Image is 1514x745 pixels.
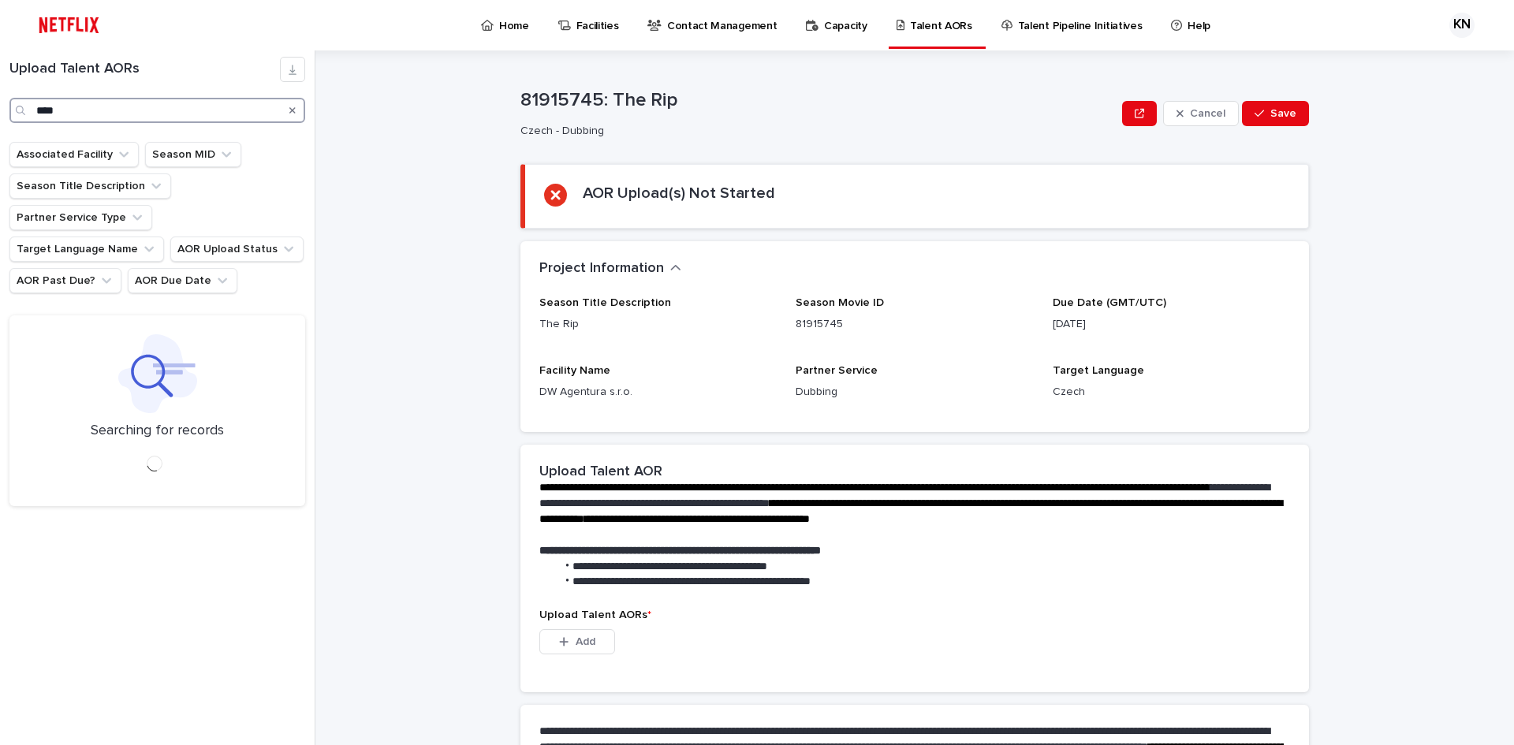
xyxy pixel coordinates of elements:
[9,61,280,78] h1: Upload Talent AORs
[796,297,884,308] span: Season Movie ID
[576,636,595,647] span: Add
[796,384,1033,400] p: Dubbing
[539,260,664,278] h2: Project Information
[796,365,878,376] span: Partner Service
[9,173,171,199] button: Season Title Description
[539,297,671,308] span: Season Title Description
[32,9,106,41] img: ifQbXi3ZQGMSEF7WDB7W
[170,237,304,262] button: AOR Upload Status
[9,98,305,123] input: Search
[539,260,681,278] button: Project Information
[1053,297,1166,308] span: Due Date (GMT/UTC)
[539,609,651,620] span: Upload Talent AORs
[539,464,662,481] h2: Upload Talent AOR
[9,205,152,230] button: Partner Service Type
[1190,108,1225,119] span: Cancel
[539,316,777,333] p: The Rip
[1270,108,1296,119] span: Save
[520,89,1116,112] p: 81915745: The Rip
[145,142,241,167] button: Season MID
[1242,101,1309,126] button: Save
[520,125,1109,138] p: Czech - Dubbing
[9,142,139,167] button: Associated Facility
[128,268,237,293] button: AOR Due Date
[1053,384,1290,400] p: Czech
[1449,13,1475,38] div: KN
[91,423,224,440] p: Searching for records
[1163,101,1239,126] button: Cancel
[539,629,615,654] button: Add
[539,384,777,400] p: DW Agentura s.r.o.
[796,316,1033,333] p: 81915745
[9,268,121,293] button: AOR Past Due?
[583,184,775,203] h2: AOR Upload(s) Not Started
[1053,316,1290,333] p: [DATE]
[1053,365,1144,376] span: Target Language
[539,365,610,376] span: Facility Name
[9,237,164,262] button: Target Language Name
